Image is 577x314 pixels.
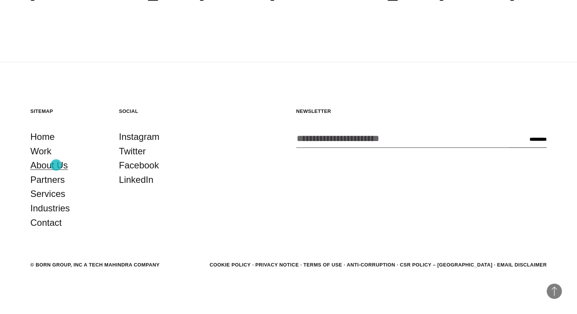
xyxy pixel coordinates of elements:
[400,262,492,268] a: CSR POLICY – [GEOGRAPHIC_DATA]
[303,262,342,268] a: Terms of Use
[30,187,65,201] a: Services
[119,144,146,159] a: Twitter
[30,144,52,159] a: Work
[497,262,547,268] a: Email Disclaimer
[30,216,62,230] a: Contact
[119,108,193,114] h5: Social
[347,262,395,268] a: Anti-Corruption
[296,108,547,114] h5: Newsletter
[119,173,154,187] a: LinkedIn
[30,108,104,114] h5: Sitemap
[30,261,160,269] div: © BORN GROUP, INC A Tech Mahindra Company
[30,130,55,144] a: Home
[119,130,160,144] a: Instagram
[547,284,562,299] button: Back to Top
[30,158,68,173] a: About Us
[119,158,159,173] a: Facebook
[30,201,70,216] a: Industries
[30,173,65,187] a: Partners
[209,262,250,268] a: Cookie Policy
[255,262,299,268] a: Privacy Notice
